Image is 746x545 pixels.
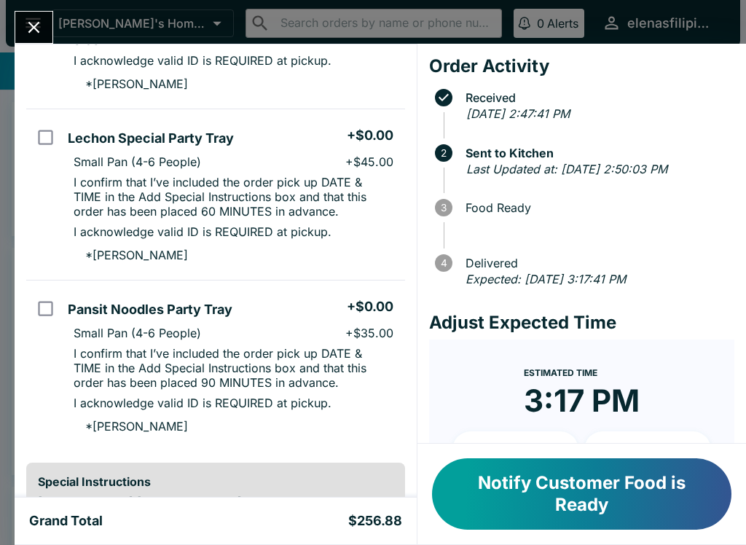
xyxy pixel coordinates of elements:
text: 2 [441,147,447,159]
p: * [PERSON_NAME] [74,77,188,91]
p: I acknowledge valid ID is REQUIRED at pickup. [74,53,331,68]
h4: Order Activity [429,55,734,77]
span: Received [458,91,734,104]
text: 4 [440,257,447,269]
text: 3 [441,202,447,213]
em: Last Updated at: [DATE] 2:50:03 PM [466,162,667,176]
p: I acknowledge valid ID is REQUIRED at pickup. [74,224,331,239]
p: * [PERSON_NAME] [74,248,188,262]
button: + 10 [452,431,579,468]
h6: Special Instructions [38,474,393,489]
button: Close [15,12,52,43]
em: [DATE] 2:47:41 PM [466,106,570,121]
p: Small Pan (4-6 People) [74,326,201,340]
em: Expected: [DATE] 3:17:41 PM [466,272,626,286]
h5: Pansit Noodles Party Tray [68,301,232,318]
p: + $45.00 [345,154,393,169]
h5: $256.88 [348,512,402,530]
h5: Lechon Special Party Tray [68,130,234,147]
p: Small Pan (4-6 People) [74,154,201,169]
p: I confirm that I’ve included the order pick up DATE & TIME in the Add Special Instructions box an... [74,175,393,219]
h4: Adjust Expected Time [429,312,734,334]
h5: + $0.00 [347,298,393,315]
h5: Grand Total [29,512,103,530]
time: 3:17 PM [524,382,640,420]
p: [PERSON_NAME] [PHONE_NUMBER] [38,495,393,509]
span: Sent to Kitchen [458,146,734,160]
span: Food Ready [458,201,734,214]
button: Notify Customer Food is Ready [432,458,731,530]
h5: + $0.00 [347,127,393,144]
p: I confirm that I’ve included the order pick up DATE & TIME in the Add Special Instructions box an... [74,346,393,390]
span: Estimated Time [524,367,597,378]
p: I acknowledge valid ID is REQUIRED at pickup. [74,396,331,410]
p: * [PERSON_NAME] [74,419,188,434]
span: Delivered [458,256,734,270]
p: + $35.00 [345,326,393,340]
button: + 20 [584,431,711,468]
